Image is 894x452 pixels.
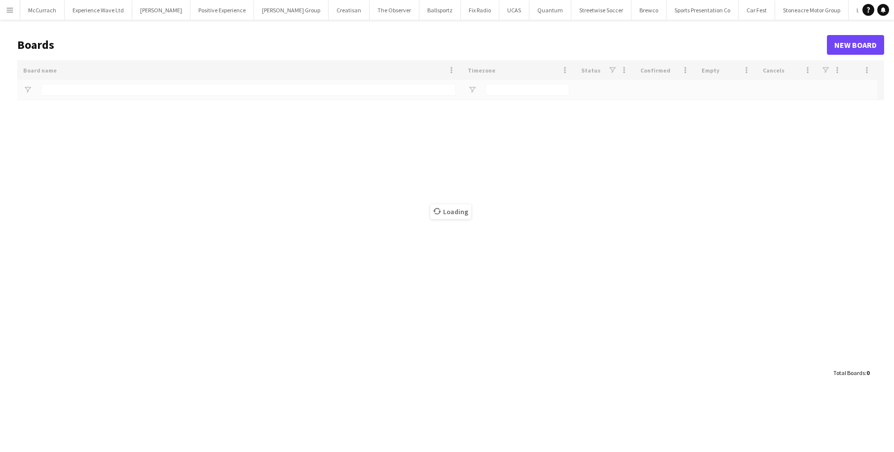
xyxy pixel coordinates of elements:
[632,0,667,20] button: Brewco
[329,0,370,20] button: Creatisan
[866,369,869,377] span: 0
[461,0,499,20] button: Fix Radio
[833,363,869,382] div: :
[419,0,461,20] button: Ballsportz
[17,38,827,52] h1: Boards
[571,0,632,20] button: Streetwise Soccer
[833,369,865,377] span: Total Boards
[132,0,190,20] button: [PERSON_NAME]
[370,0,419,20] button: The Observer
[20,0,65,20] button: McCurrach
[430,204,471,219] span: Loading
[739,0,775,20] button: Car Fest
[65,0,132,20] button: Experience Wave Ltd
[827,35,884,55] a: New Board
[529,0,571,20] button: Quantum
[499,0,529,20] button: UCAS
[667,0,739,20] button: Sports Presentation Co
[254,0,329,20] button: [PERSON_NAME] Group
[775,0,849,20] button: Stoneacre Motor Group
[190,0,254,20] button: Positive Experience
